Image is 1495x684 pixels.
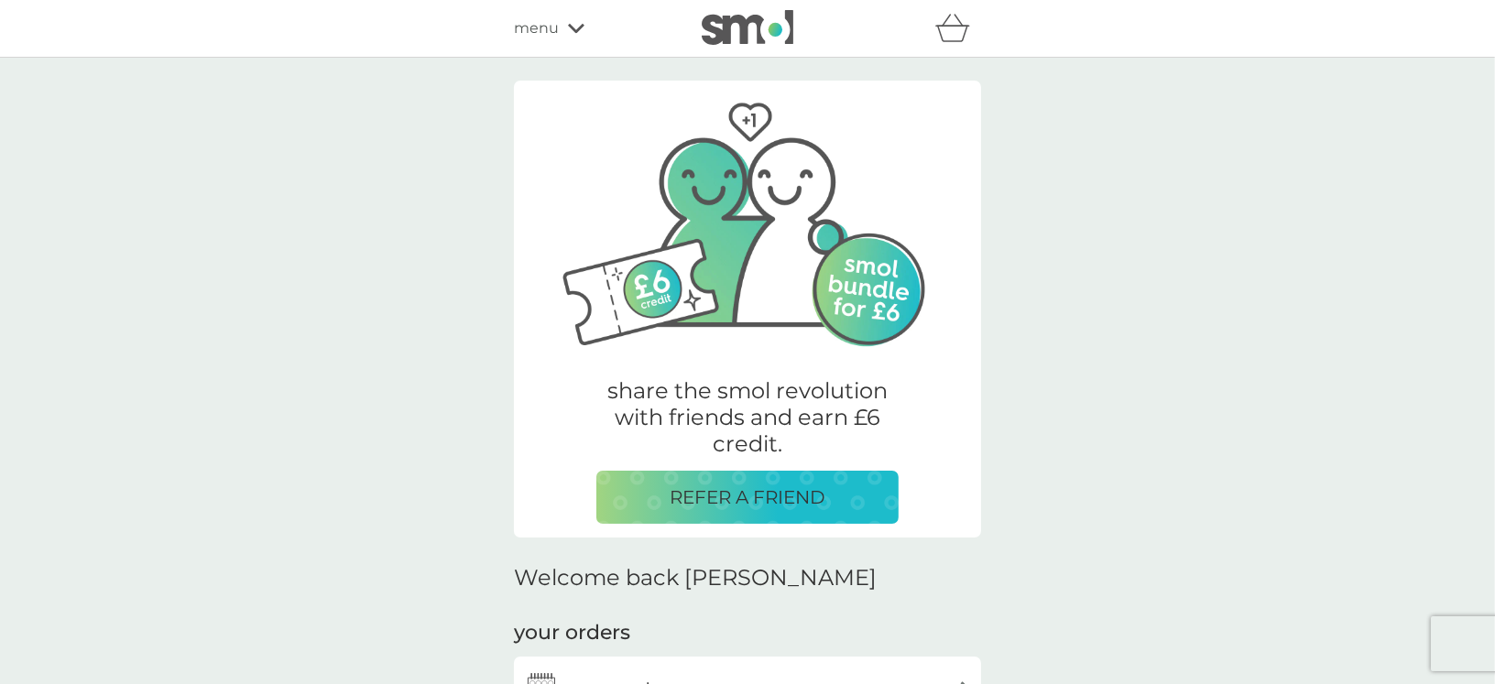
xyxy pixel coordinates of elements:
a: Two friends, one with their arm around the other.share the smol revolution with friends and earn ... [514,83,981,537]
div: basket [935,10,981,47]
button: REFER A FRIEND [596,471,899,524]
h2: Welcome back [PERSON_NAME] [514,565,877,592]
img: Two friends, one with their arm around the other. [541,81,954,355]
p: REFER A FRIEND [670,483,825,512]
span: menu [514,16,559,40]
img: smol [702,10,793,45]
p: share the smol revolution with friends and earn £6 credit. [596,378,899,457]
h3: your orders [514,619,630,647]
